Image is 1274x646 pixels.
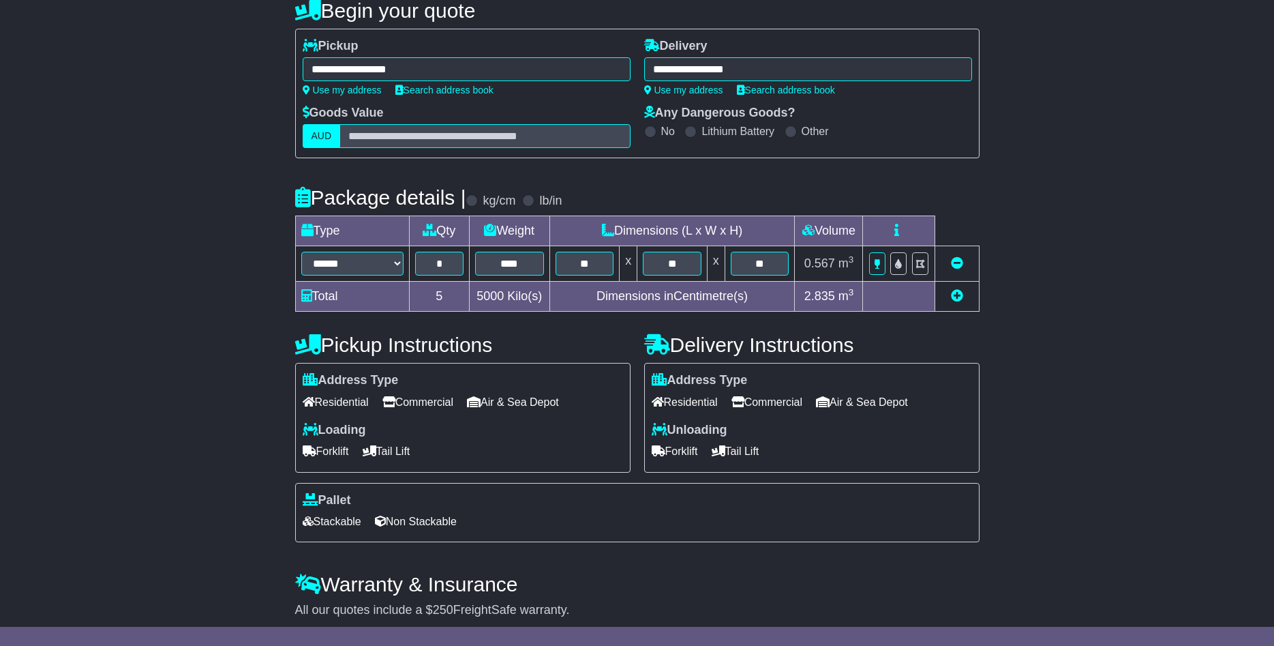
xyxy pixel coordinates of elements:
[363,441,410,462] span: Tail Lift
[804,256,835,270] span: 0.567
[295,186,466,209] h4: Package details |
[701,125,774,138] label: Lithium Battery
[644,334,980,356] h4: Delivery Instructions
[375,511,457,532] span: Non Stackable
[804,289,835,303] span: 2.835
[652,373,748,388] label: Address Type
[816,392,908,413] span: Air & Sea Depot
[652,441,698,462] span: Forklift
[303,441,349,462] span: Forklift
[303,85,382,96] a: Use my address
[469,282,549,312] td: Kilo(s)
[303,373,399,388] label: Address Type
[476,289,504,303] span: 5000
[433,603,453,617] span: 250
[409,216,469,246] td: Qty
[409,282,469,312] td: 5
[620,246,637,282] td: x
[395,85,494,96] a: Search address book
[951,289,963,303] a: Add new item
[838,289,854,303] span: m
[652,423,727,438] label: Unloading
[539,194,562,209] label: lb/in
[712,441,759,462] span: Tail Lift
[644,106,795,121] label: Any Dangerous Goods?
[303,39,359,54] label: Pickup
[661,125,675,138] label: No
[795,216,863,246] td: Volume
[295,216,409,246] td: Type
[838,256,854,270] span: m
[303,493,351,508] label: Pallet
[295,334,631,356] h4: Pickup Instructions
[644,85,723,96] a: Use my address
[303,106,384,121] label: Goods Value
[303,423,366,438] label: Loading
[707,246,725,282] td: x
[295,573,980,596] h4: Warranty & Insurance
[644,39,708,54] label: Delivery
[849,254,854,265] sup: 3
[382,392,453,413] span: Commercial
[483,194,515,209] label: kg/cm
[549,216,795,246] td: Dimensions (L x W x H)
[295,603,980,618] div: All our quotes include a $ FreightSafe warranty.
[295,282,409,312] td: Total
[303,511,361,532] span: Stackable
[951,256,963,270] a: Remove this item
[303,124,341,148] label: AUD
[549,282,795,312] td: Dimensions in Centimetre(s)
[303,392,369,413] span: Residential
[467,392,559,413] span: Air & Sea Depot
[652,392,718,413] span: Residential
[737,85,835,96] a: Search address book
[731,392,802,413] span: Commercial
[802,125,829,138] label: Other
[469,216,549,246] td: Weight
[849,287,854,297] sup: 3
